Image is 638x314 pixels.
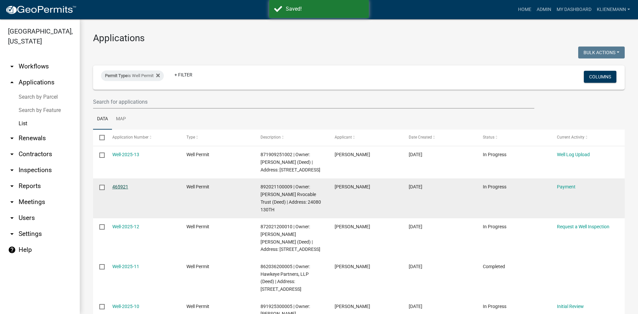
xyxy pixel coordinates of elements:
i: arrow_drop_down [8,214,16,222]
datatable-header-cell: Date Created [402,130,477,146]
a: Data [93,109,112,130]
span: 871909251002 | Owner: Sizemore, Randy (Deed) | Address: 32563 STATE HIGHWAY 175 [261,152,320,172]
a: 465921 [112,184,128,189]
span: Status [483,135,494,140]
a: + Filter [169,69,198,81]
a: Well Log Upload [557,152,590,157]
button: Bulk Actions [578,47,625,58]
a: My Dashboard [554,3,594,16]
a: Well-2025-10 [112,304,139,309]
span: Type [186,135,195,140]
span: Well Permit [186,304,209,309]
span: In Progress [483,184,506,189]
a: Well-2025-11 [112,264,139,269]
span: In Progress [483,304,506,309]
span: Well Permit [186,264,209,269]
datatable-header-cell: Application Number [106,130,180,146]
div: Saved! [286,5,364,13]
i: arrow_drop_down [8,198,16,206]
span: Permit Type [105,73,128,78]
span: Kendall Lienemann [335,184,370,189]
span: In Progress [483,224,506,229]
span: 862036200005 | Owner: Hawkeye Partners, LLP (Deed) | Address: 29575 335TH ST [261,264,310,292]
a: Admin [534,3,554,16]
span: Kendall Lienemann [335,264,370,269]
a: klienemann [594,3,633,16]
span: Well Permit [186,152,209,157]
div: is Well Permit [101,70,164,81]
span: Date Created [409,135,432,140]
datatable-header-cell: Type [180,130,254,146]
span: 892021100009 | Owner: Molly McDowell-Schipper Rvocable Trust (Deed) | Address: 24080 130TH [261,184,321,212]
span: 08/19/2025 [409,152,422,157]
span: Application Number [112,135,149,140]
datatable-header-cell: Current Activity [551,130,625,146]
datatable-header-cell: Status [477,130,551,146]
span: Well Permit [186,224,209,229]
a: Home [515,3,534,16]
span: Completed [483,264,505,269]
a: Map [112,109,130,130]
input: Search for applications [93,95,534,109]
i: arrow_drop_down [8,166,16,174]
datatable-header-cell: Select [93,130,106,146]
datatable-header-cell: Applicant [328,130,402,146]
a: Request a Well Inspection [557,224,609,229]
i: arrow_drop_down [8,150,16,158]
i: arrow_drop_down [8,182,16,190]
a: Payment [557,184,576,189]
a: Well-2025-13 [112,152,139,157]
button: Columns [584,71,616,83]
i: arrow_drop_down [8,230,16,238]
span: Well Permit [186,184,209,189]
i: arrow_drop_down [8,62,16,70]
datatable-header-cell: Description [254,130,328,146]
a: Well-2025-12 [112,224,139,229]
span: In Progress [483,152,506,157]
span: 08/19/2025 [409,184,422,189]
a: Initial Review [557,304,584,309]
span: Kendall Lienemann [335,152,370,157]
span: Current Activity [557,135,585,140]
span: 06/26/2025 [409,264,422,269]
span: 872021200010 | Owner: Hofmeister, Brandon Hofmeister, Kristi (Deed) | Address: 27001 255TH ST [261,224,320,252]
span: Description [261,135,281,140]
span: 08/08/2025 [409,224,422,229]
span: Kendall Lienemann [335,224,370,229]
i: help [8,246,16,254]
span: Courtney William Nederhoff [335,304,370,309]
i: arrow_drop_down [8,134,16,142]
h3: Applications [93,33,625,44]
span: 04/09/2025 [409,304,422,309]
i: arrow_drop_up [8,78,16,86]
span: Applicant [335,135,352,140]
